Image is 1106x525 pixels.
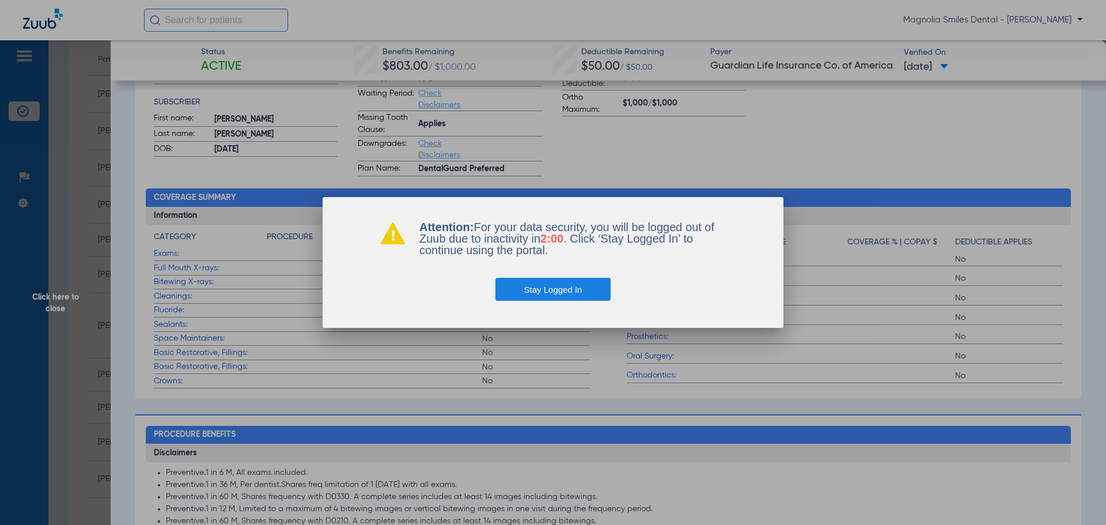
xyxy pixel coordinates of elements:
p: For your data security, you will be logged out of Zuub due to inactivity in . Click ‘Stay Logged ... [419,221,726,256]
b: Attention: [419,221,474,233]
img: warning [380,221,406,244]
iframe: Chat Widget [1048,470,1106,525]
button: Stay Logged In [495,278,611,301]
span: 2:00 [540,232,563,245]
